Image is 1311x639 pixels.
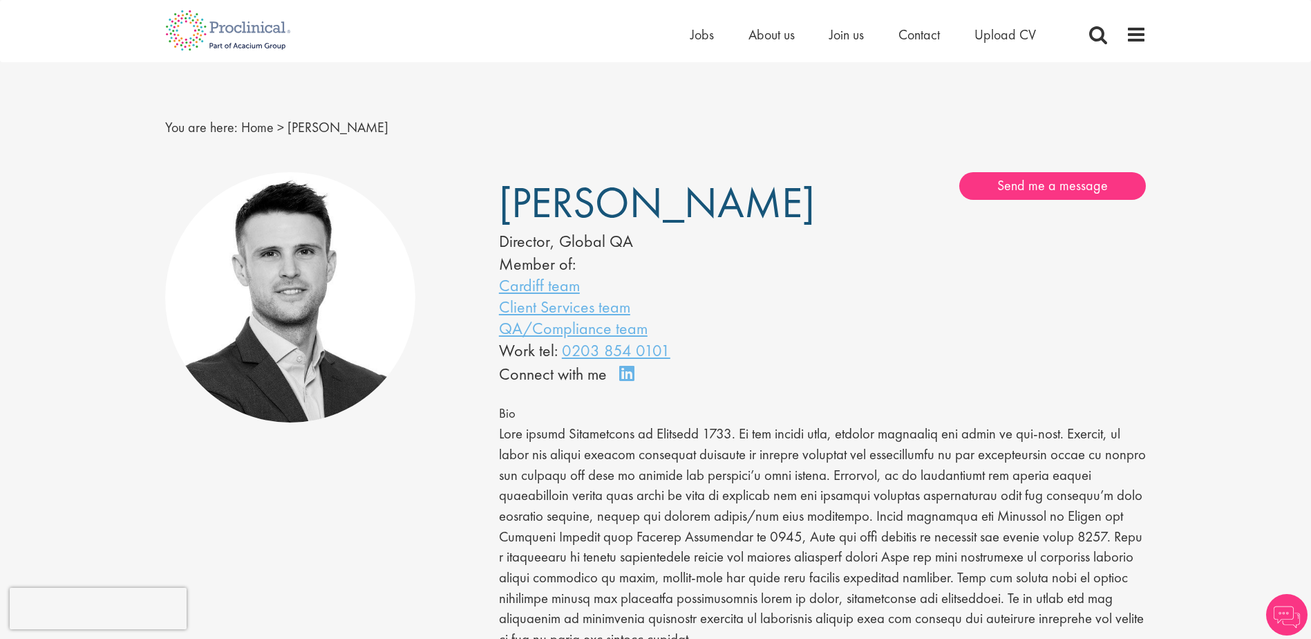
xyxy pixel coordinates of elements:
[499,405,516,422] span: Bio
[499,253,576,275] label: Member of:
[287,118,388,136] span: [PERSON_NAME]
[165,172,416,423] img: Joshua Godden
[1266,594,1308,636] img: Chatbot
[562,340,670,361] a: 0203 854 0101
[277,118,284,136] span: >
[499,317,648,339] a: QA/Compliance team
[241,118,274,136] a: breadcrumb link
[499,275,580,296] a: Cardiff team
[10,588,187,629] iframe: reCAPTCHA
[690,26,714,44] a: Jobs
[499,340,558,361] span: Work tel:
[499,296,630,317] a: Client Services team
[748,26,795,44] a: About us
[974,26,1036,44] a: Upload CV
[165,118,238,136] span: You are here:
[829,26,864,44] a: Join us
[898,26,940,44] a: Contact
[499,230,781,253] div: Director, Global QA
[959,172,1146,200] a: Send me a message
[499,175,815,230] span: [PERSON_NAME]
